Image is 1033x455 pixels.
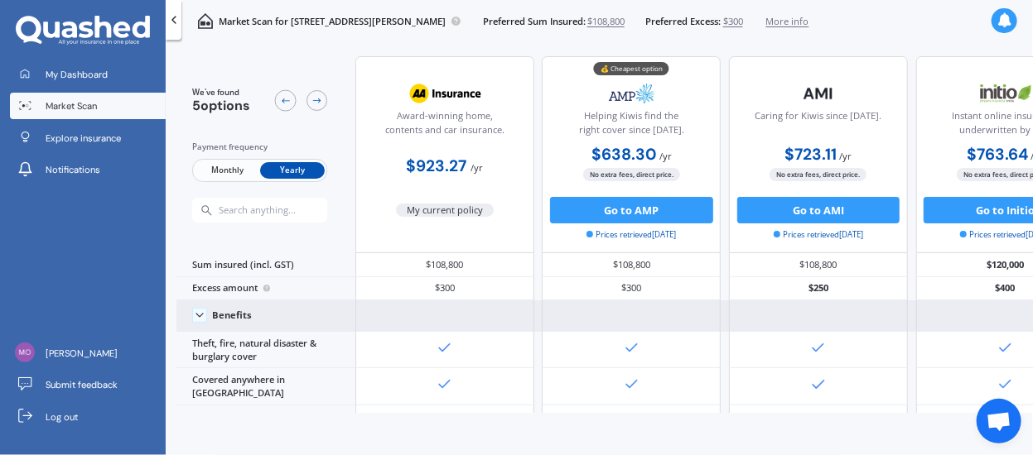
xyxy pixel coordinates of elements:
[542,277,721,300] div: $300
[586,229,676,241] span: Prices retrieved [DATE]
[176,405,355,434] div: Accidental damage cover
[839,150,852,162] span: / yr
[176,332,355,368] div: Theft, fire, natural disaster & burglary cover
[46,378,118,391] span: Submit feedback
[176,253,355,276] div: Sum insured (incl. GST)
[10,61,166,88] a: My Dashboard
[770,168,866,180] span: No extra fees, direct price.
[260,162,325,180] span: Yearly
[766,15,809,28] span: More info
[10,156,166,183] a: Notifications
[594,62,669,75] div: 💰 Cheapest option
[355,253,534,276] div: $108,800
[15,342,35,362] img: ec138d79ceaa8b02ff94844f689440c2
[587,15,625,28] span: $108,800
[192,97,250,114] span: 5 options
[396,204,494,217] span: My current policy
[10,371,166,398] a: Submit feedback
[10,404,166,430] a: Log out
[542,253,721,276] div: $108,800
[46,347,118,360] span: [PERSON_NAME]
[755,109,881,142] div: Caring for Kiwis since [DATE].
[553,109,709,142] div: Helping Kiwis find the right cover since [DATE].
[46,99,97,113] span: Market Scan
[46,163,100,176] span: Notifications
[176,368,355,405] div: Covered anywhere in [GEOGRAPHIC_DATA]
[483,15,586,28] span: Preferred Sum Insured:
[406,156,466,176] b: $923.27
[46,410,78,424] span: Log out
[176,277,355,300] div: Excess amount
[659,150,672,162] span: / yr
[197,13,213,29] img: home-and-contents.b802091223b8502ef2dd.svg
[192,141,327,154] div: Payment frequency
[471,161,483,174] span: / yr
[729,277,908,300] div: $250
[774,229,863,241] span: Prices retrieved [DATE]
[737,197,900,223] button: Go to AMI
[10,340,166,366] a: [PERSON_NAME]
[583,168,680,180] span: No extra fees, direct price.
[401,77,489,110] img: AA.webp
[723,15,743,28] span: $300
[550,197,713,223] button: Go to AMP
[46,132,121,145] span: Explore insurance
[192,87,250,98] span: We've found
[46,68,108,81] span: My Dashboard
[367,109,523,142] div: Award-winning home, contents and car insurance.
[775,77,862,110] img: AMI-text-1.webp
[784,144,837,165] b: $723.11
[977,399,1021,443] div: Open chat
[10,125,166,151] a: Explore insurance
[219,15,446,28] p: Market Scan for [STREET_ADDRESS][PERSON_NAME]
[212,309,252,321] div: Benefits
[588,77,676,110] img: AMP.webp
[646,15,722,28] span: Preferred Excess:
[968,144,1029,165] b: $763.64
[217,204,353,216] input: Search anything...
[195,162,259,180] span: Monthly
[729,253,908,276] div: $108,800
[10,93,166,119] a: Market Scan
[355,277,534,300] div: $300
[591,144,657,165] b: $638.30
